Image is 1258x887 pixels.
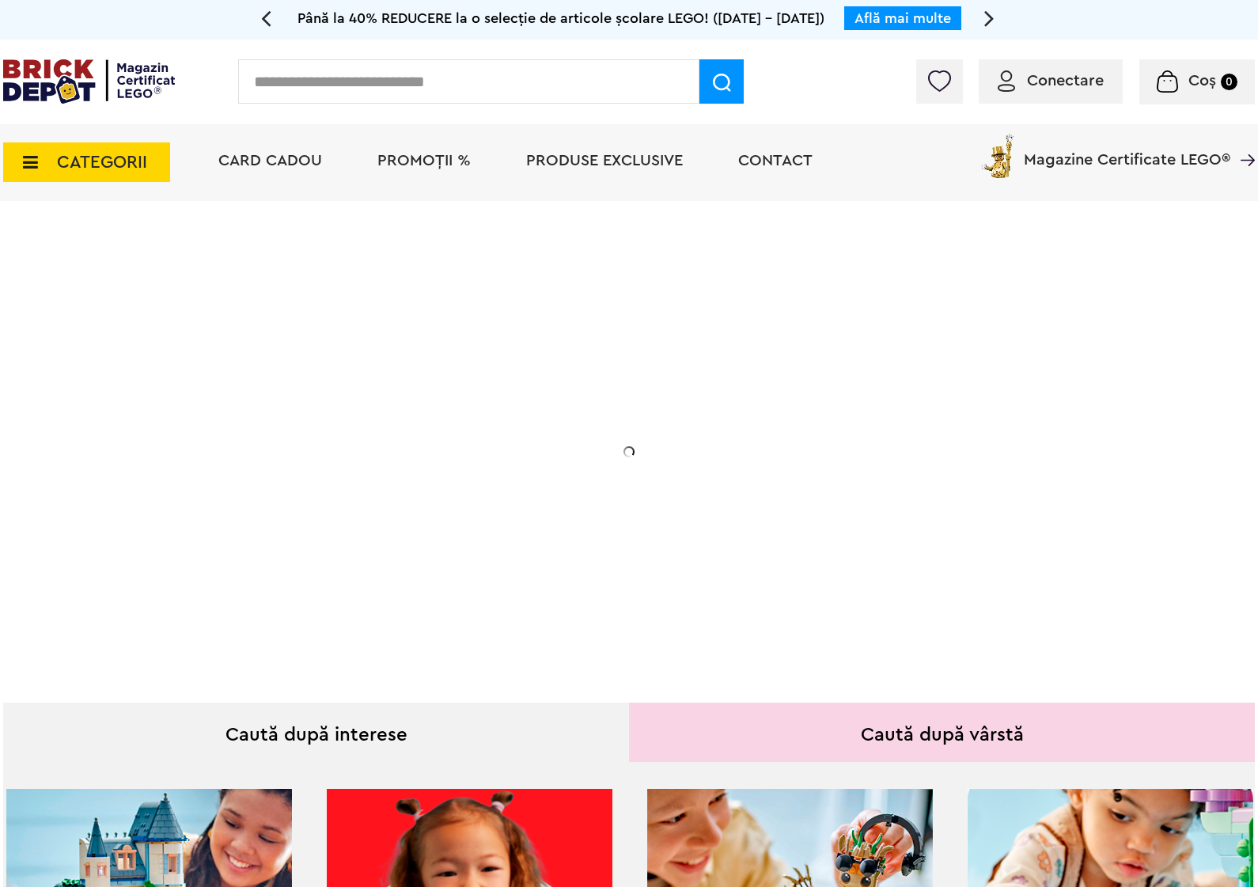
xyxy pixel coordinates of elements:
small: 0 [1221,74,1237,90]
span: Conectare [1027,73,1104,89]
span: CATEGORII [57,154,147,171]
span: Până la 40% REDUCERE la o selecție de articole școlare LEGO! ([DATE] - [DATE]) [297,11,824,25]
a: Card Cadou [218,153,322,169]
a: Produse exclusive [526,153,683,169]
div: Caută după vârstă [629,703,1255,762]
div: Caută după interese [3,703,629,762]
h2: La două seturi LEGO de adulți achiziționate din selecție! În perioada 12 - [DATE]! [116,431,432,498]
a: Magazine Certificate LEGO® [1230,131,1255,147]
a: Conectare [998,73,1104,89]
div: Explorează [116,533,432,553]
span: Magazine Certificate LEGO® [1024,131,1230,168]
a: Află mai multe [854,11,951,25]
h1: 20% Reducere! [116,358,432,415]
a: Contact [738,153,813,169]
span: Coș [1188,73,1216,89]
a: PROMOȚII % [377,153,471,169]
